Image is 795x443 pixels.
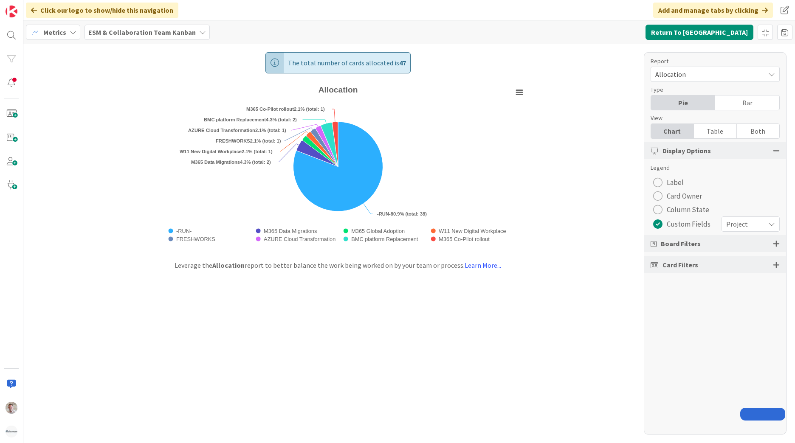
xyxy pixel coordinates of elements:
div: Leverage the report to better balance the work being worked on by your team or process. [158,260,518,270]
div: Both [737,124,779,138]
tspan: AZURE Cloud Transformation [188,128,255,133]
span: Metrics [43,27,66,37]
text: W11 New Digital Workplace [439,228,506,234]
tspan: FRESHWORKS [216,138,250,143]
text: 2.1% (total: 1) [180,149,273,154]
span: Card Owner [667,190,702,202]
a: Learn More... [465,261,501,269]
tspan: M365 Data Migrations [191,160,240,165]
text: Allocation [318,85,358,94]
text: M365 Global Adoption [351,228,405,234]
text: 2.1% (total: 1) [246,107,325,112]
svg: Allocation [147,82,529,252]
div: Legend [651,163,780,172]
text: 80.9% (total: 38) [377,211,427,216]
span: Allocation [655,68,761,80]
button: Custom Fields [651,217,713,231]
b: 47 [399,59,406,67]
div: Table [694,124,737,138]
text: BMC platform Replacement [351,236,418,242]
text: M365 Co-Pilot rollout [439,236,490,242]
span: Label [667,176,684,189]
tspan: BMC platform Replacement [204,117,266,122]
div: Add and manage tabs by clicking [653,3,773,18]
text: AZURE Cloud Transformation [264,236,335,242]
span: The total number of cards allocated is [288,53,406,73]
text: M365 Data Migrations [264,228,317,234]
tspan: -RUN- [377,211,391,216]
span: Display Options [662,146,711,156]
button: Column State [651,203,712,216]
button: Return To [GEOGRAPHIC_DATA] [646,25,753,40]
text: 2.1% (total: 1) [188,128,286,133]
div: Click our logo to show/hide this navigation [26,3,178,18]
span: Board Filters [661,238,701,249]
div: Type [651,85,771,94]
div: View [651,114,771,123]
img: Visit kanbanzone.com [6,6,17,17]
div: Pie [651,95,715,110]
b: Allocation [212,261,245,269]
b: ESM & Collaboration Team Kanban [88,28,196,36]
span: Project [726,218,761,230]
span: Column State [667,203,709,216]
button: Card Owner [651,189,705,203]
text: 2.1% (total: 1) [216,138,281,143]
text: -RUN- [176,228,192,234]
tspan: M365 Co-Pilot rollout [246,107,294,112]
div: Report [651,57,771,66]
text: 4.3% (total: 2) [204,117,297,122]
div: Bar [715,95,779,110]
button: Label [651,176,686,189]
tspan: W11 New Digital Workplace [180,149,242,154]
text: 4.3% (total: 2) [191,160,271,165]
div: Chart [651,124,694,138]
span: Custom Fields [667,218,710,230]
img: Rd [6,402,17,414]
span: Card Filters [662,260,698,270]
img: avatar [6,426,17,437]
text: FRESHWORKS [176,236,215,242]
